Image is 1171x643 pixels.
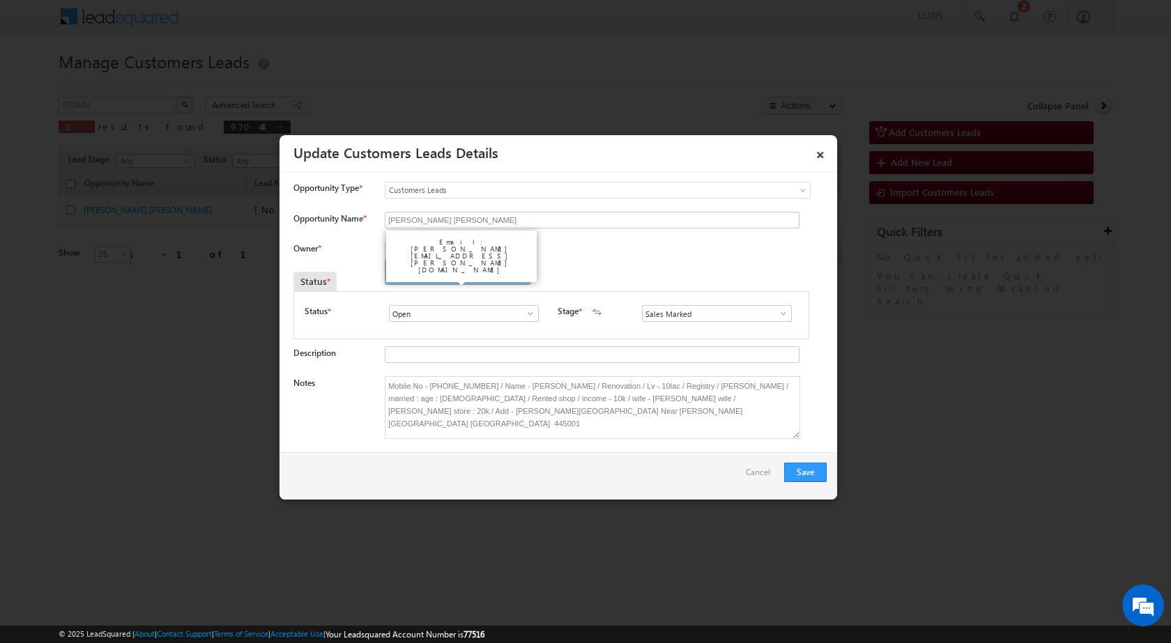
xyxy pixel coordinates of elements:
[464,629,484,640] span: 77516
[293,213,366,224] label: Opportunity Name
[24,73,59,91] img: d_60004797649_company_0_60004797649
[771,307,788,320] a: Show All Items
[59,628,484,641] span: © 2025 LeadSquared | | | | |
[18,129,254,417] textarea: Type your message and hit 'Enter'
[385,182,811,199] a: Customers Leads
[293,348,336,358] label: Description
[784,463,827,482] button: Save
[293,272,337,291] div: Status
[385,184,753,196] span: Customers Leads
[389,305,539,322] input: Type to Search
[190,429,253,448] em: Start Chat
[293,243,321,254] label: Owner
[558,305,579,318] label: Stage
[305,305,328,318] label: Status
[809,140,832,164] a: ×
[746,463,777,489] a: Cancel
[135,629,155,638] a: About
[157,629,212,638] a: Contact Support
[293,378,315,388] label: Notes
[518,307,535,320] a: Show All Items
[72,73,234,91] div: Chat with us now
[642,305,792,322] input: Type to Search
[293,142,498,162] a: Update Customers Leads Details
[229,7,262,40] div: Minimize live chat window
[392,235,531,277] div: Email: [PERSON_NAME][EMAIL_ADDRESS][PERSON_NAME][DOMAIN_NAME]
[293,182,359,194] span: Opportunity Type
[326,629,484,640] span: Your Leadsquared Account Number is
[270,629,323,638] a: Acceptable Use
[214,629,268,638] a: Terms of Service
